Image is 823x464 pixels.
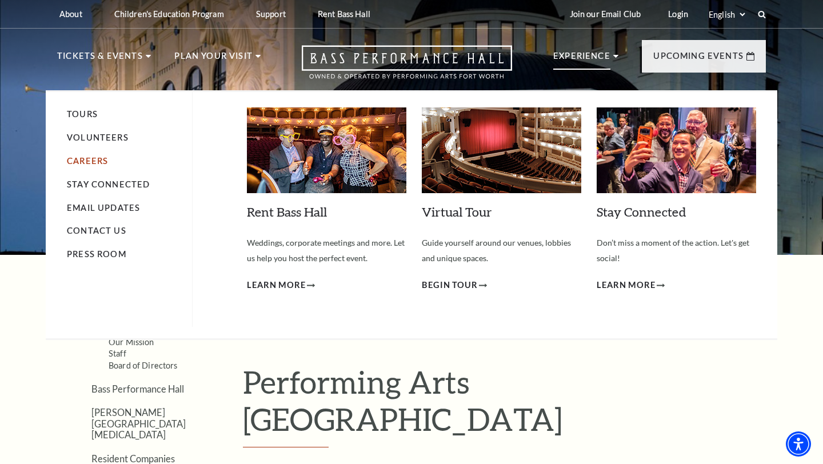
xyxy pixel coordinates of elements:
a: [PERSON_NAME][GEOGRAPHIC_DATA][MEDICAL_DATA] [91,407,186,440]
h1: Performing Arts [GEOGRAPHIC_DATA] [243,363,766,447]
p: Experience [553,49,610,70]
a: Our Mission [109,337,154,347]
p: Weddings, corporate meetings and more. Let us help you host the perfect event. [247,235,406,266]
a: Learn More Stay Connected [597,278,665,293]
p: Tickets & Events [57,49,143,70]
p: Upcoming Events [653,49,744,70]
a: Staff [109,349,126,358]
a: Bass Performance Hall [91,383,184,394]
img: Rent Bass Hall [247,107,406,193]
a: Learn More Rent Bass Hall [247,278,315,293]
a: Contact Us [67,226,126,235]
a: Tours [67,109,98,119]
a: Open this option [261,45,553,90]
a: Board of Directors [109,361,178,370]
img: Virtual Tour [422,107,581,193]
img: Stay Connected [597,107,756,193]
p: Rent Bass Hall [318,9,370,19]
a: Virtual Tour [422,204,492,219]
a: Careers [67,156,108,166]
span: Learn More [597,278,656,293]
p: Don’t miss a moment of the action. Let's get social! [597,235,756,266]
a: Rent Bass Hall [247,204,327,219]
span: Learn More [247,278,306,293]
select: Select: [706,9,747,20]
p: About [59,9,82,19]
p: Plan Your Visit [174,49,253,70]
p: Guide yourself around our venues, lobbies and unique spaces. [422,235,581,266]
span: Begin Tour [422,278,478,293]
a: Email Updates [67,203,140,213]
div: Accessibility Menu [786,431,811,457]
p: Children's Education Program [114,9,224,19]
a: Volunteers [67,133,129,142]
p: Support [256,9,286,19]
a: Press Room [67,249,126,259]
a: Begin Tour [422,278,487,293]
a: Stay Connected [597,204,686,219]
a: Stay Connected [67,179,150,189]
a: Resident Companies [91,453,175,464]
